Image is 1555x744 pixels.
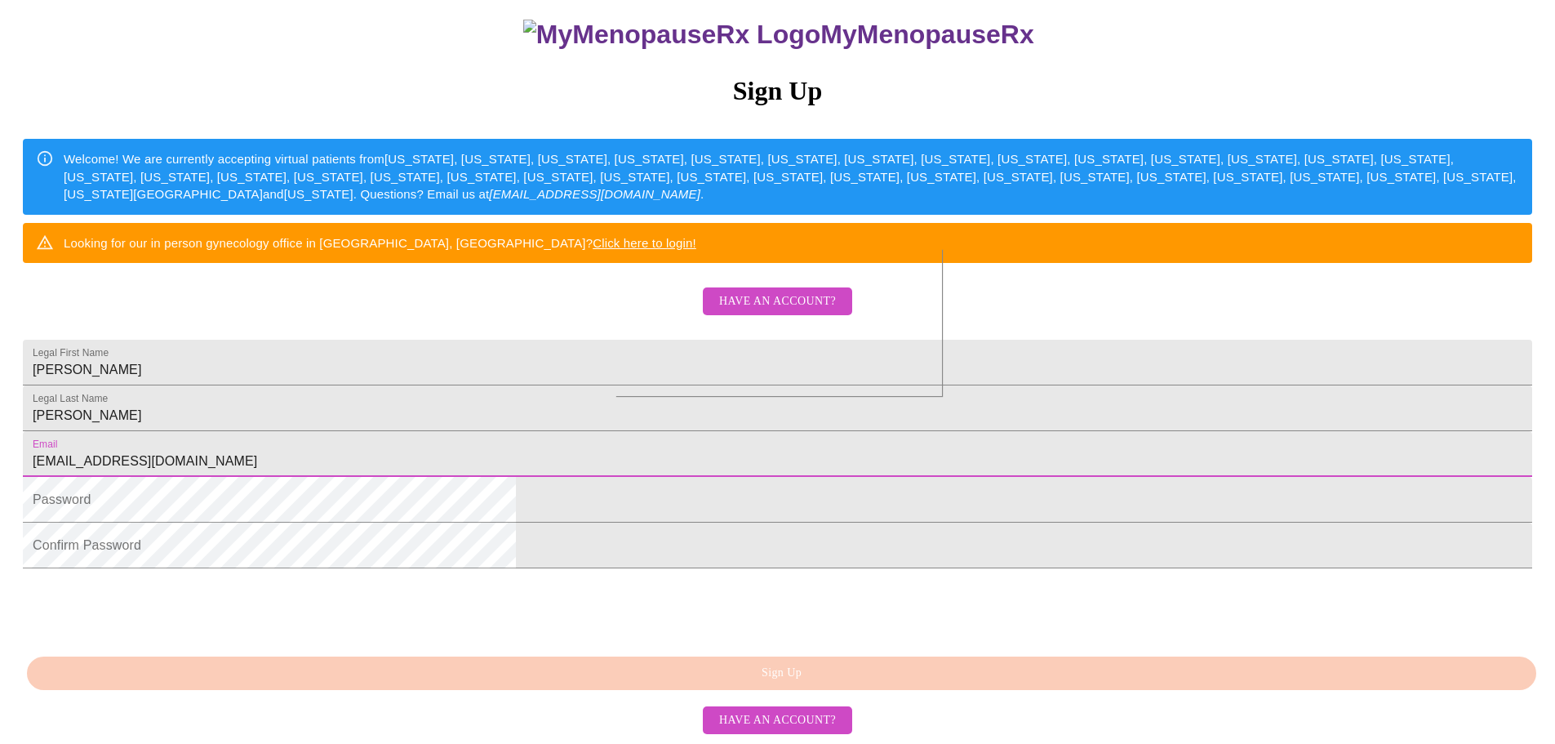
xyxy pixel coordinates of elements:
em: [EMAIL_ADDRESS][DOMAIN_NAME] [489,187,700,201]
iframe: reCAPTCHA [23,577,271,640]
span: Have an account? [719,711,836,731]
div: Looking for our in person gynecology office in [GEOGRAPHIC_DATA], [GEOGRAPHIC_DATA]? [64,228,696,258]
a: Click here to login! [593,236,696,250]
button: Have an account? [703,706,852,735]
a: Have an account? [699,712,856,726]
div: Welcome! We are currently accepting virtual patients from [US_STATE], [US_STATE], [US_STATE], [US... [64,144,1519,209]
img: MyMenopauseRx Logo [523,20,820,50]
h3: Sign Up [23,76,1532,106]
h3: MyMenopauseRx [25,20,1533,50]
